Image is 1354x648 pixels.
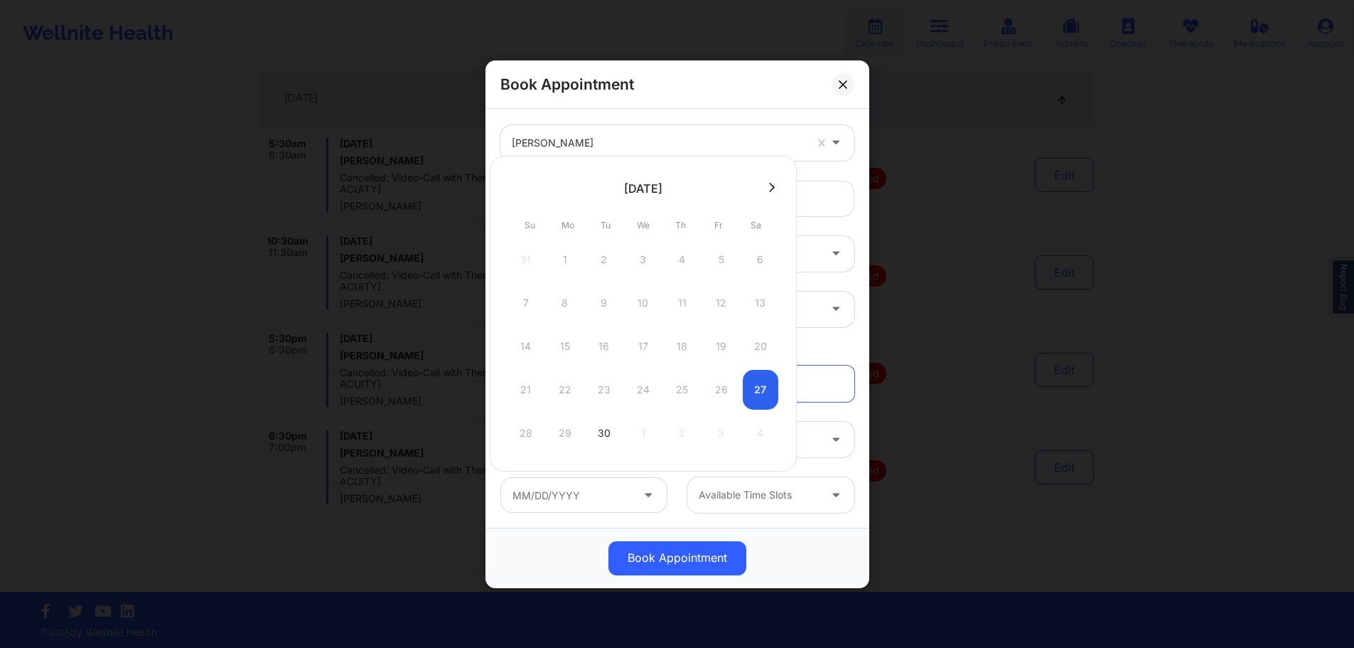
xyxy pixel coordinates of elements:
[751,220,761,230] abbr: Saturday
[525,220,535,230] abbr: Sunday
[500,477,667,513] input: MM/DD/YYYY
[562,220,574,230] abbr: Monday
[490,341,864,356] div: Appointment information:
[512,124,805,160] div: [PERSON_NAME]
[687,366,854,402] a: Recurring
[675,220,686,230] abbr: Thursday
[699,291,819,326] div: america/new_york
[714,220,723,230] abbr: Friday
[512,422,819,457] div: Initial Therapy Session (60 minutes)
[500,180,854,216] input: Patient's Email
[637,220,650,230] abbr: Wednesday
[699,235,819,271] div: [US_STATE]
[500,75,634,94] h2: Book Appointment
[608,541,746,575] button: Book Appointment
[586,413,622,453] div: Tue Sep 30 2025
[624,181,662,196] div: [DATE]
[601,220,611,230] abbr: Tuesday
